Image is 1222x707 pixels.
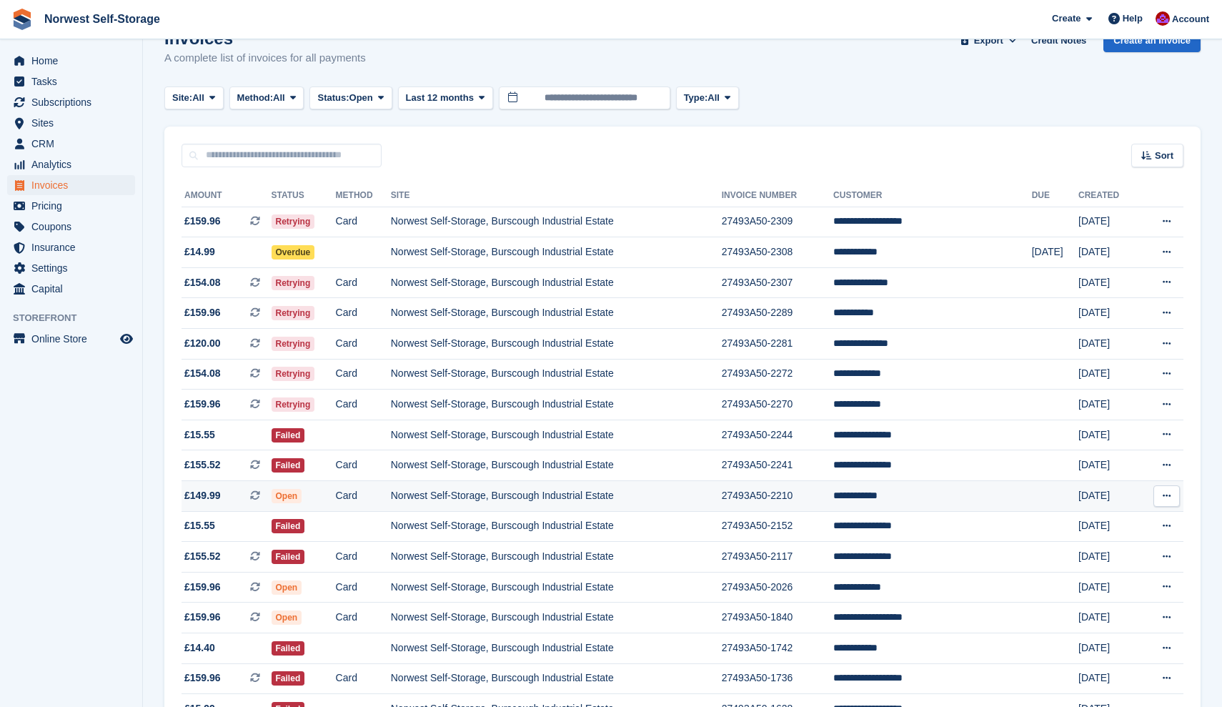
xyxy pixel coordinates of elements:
[7,154,135,174] a: menu
[1078,207,1139,237] td: [DATE]
[722,420,833,450] td: 27493A50-2244
[722,603,833,633] td: 27493A50-1840
[39,7,166,31] a: Norwest Self-Storage
[7,51,135,71] a: menu
[336,267,391,298] td: Card
[391,663,722,694] td: Norwest Self-Storage, Burscough Industrial Estate
[391,329,722,360] td: Norwest Self-Storage, Burscough Industrial Estate
[272,214,315,229] span: Retrying
[336,450,391,481] td: Card
[1025,29,1092,52] a: Credit Notes
[184,610,221,625] span: £159.96
[184,580,221,595] span: £159.96
[164,86,224,110] button: Site: All
[722,633,833,664] td: 27493A50-1742
[7,175,135,195] a: menu
[7,237,135,257] a: menu
[722,329,833,360] td: 27493A50-2281
[31,217,117,237] span: Coupons
[957,29,1020,52] button: Export
[336,481,391,512] td: Card
[184,671,221,686] span: £159.96
[237,91,274,105] span: Method:
[184,244,215,259] span: £14.99
[1078,420,1139,450] td: [DATE]
[1172,12,1209,26] span: Account
[1078,359,1139,390] td: [DATE]
[7,196,135,216] a: menu
[1078,184,1139,207] th: Created
[7,217,135,237] a: menu
[272,397,315,412] span: Retrying
[11,9,33,30] img: stora-icon-8386f47178a22dfd0bd8f6a31ec36ba5ce8667c1dd55bd0f319d3a0aa187defe.svg
[1123,11,1143,26] span: Help
[833,184,1032,207] th: Customer
[7,258,135,278] a: menu
[1078,450,1139,481] td: [DATE]
[722,267,833,298] td: 27493A50-2307
[391,267,722,298] td: Norwest Self-Storage, Burscough Industrial Estate
[31,258,117,278] span: Settings
[184,275,221,290] span: £154.08
[391,542,722,573] td: Norwest Self-Storage, Burscough Industrial Estate
[272,671,305,686] span: Failed
[184,366,221,381] span: £154.08
[391,633,722,664] td: Norwest Self-Storage, Burscough Industrial Estate
[7,134,135,154] a: menu
[391,572,722,603] td: Norwest Self-Storage, Burscough Industrial Estate
[336,298,391,329] td: Card
[31,329,117,349] span: Online Store
[7,71,135,92] a: menu
[184,397,221,412] span: £159.96
[974,34,1003,48] span: Export
[272,276,315,290] span: Retrying
[1032,184,1078,207] th: Due
[172,91,192,105] span: Site:
[184,336,221,351] span: £120.00
[336,663,391,694] td: Card
[707,91,720,105] span: All
[272,519,305,533] span: Failed
[1078,663,1139,694] td: [DATE]
[722,542,833,573] td: 27493A50-2117
[684,91,708,105] span: Type:
[349,91,373,105] span: Open
[272,610,302,625] span: Open
[391,511,722,542] td: Norwest Self-Storage, Burscough Industrial Estate
[1078,298,1139,329] td: [DATE]
[1078,390,1139,420] td: [DATE]
[722,390,833,420] td: 27493A50-2270
[722,359,833,390] td: 27493A50-2272
[272,428,305,443] span: Failed
[182,184,272,207] th: Amount
[398,86,493,110] button: Last 12 months
[184,488,221,503] span: £149.99
[229,86,304,110] button: Method: All
[391,184,722,207] th: Site
[184,427,215,443] span: £15.55
[7,92,135,112] a: menu
[272,337,315,351] span: Retrying
[184,549,221,564] span: £155.52
[164,50,366,66] p: A complete list of invoices for all payments
[7,329,135,349] a: menu
[31,154,117,174] span: Analytics
[273,91,285,105] span: All
[31,51,117,71] span: Home
[31,92,117,112] span: Subscriptions
[336,329,391,360] td: Card
[391,298,722,329] td: Norwest Self-Storage, Burscough Industrial Estate
[31,196,117,216] span: Pricing
[391,359,722,390] td: Norwest Self-Storage, Burscough Industrial Estate
[31,71,117,92] span: Tasks
[1155,149,1173,163] span: Sort
[1032,237,1078,268] td: [DATE]
[272,458,305,473] span: Failed
[1078,267,1139,298] td: [DATE]
[272,306,315,320] span: Retrying
[722,572,833,603] td: 27493A50-2026
[1156,11,1170,26] img: Daniel Grensinger
[1078,633,1139,664] td: [DATE]
[31,113,117,133] span: Sites
[336,207,391,237] td: Card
